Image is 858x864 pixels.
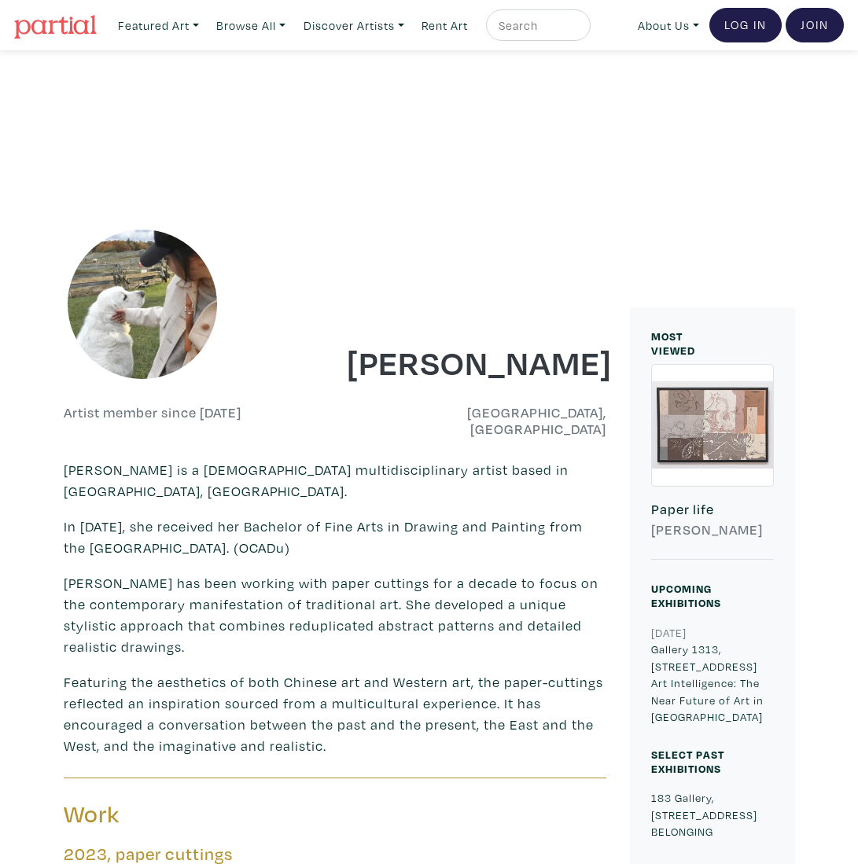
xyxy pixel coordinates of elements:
[347,340,606,383] h1: [PERSON_NAME]
[111,9,206,42] a: Featured Art
[347,404,606,438] h6: [GEOGRAPHIC_DATA], [GEOGRAPHIC_DATA]
[209,9,293,42] a: Browse All
[631,9,706,42] a: About Us
[64,226,221,383] img: phpThumb.php
[709,8,782,42] a: Log In
[64,459,606,502] p: [PERSON_NAME] is a [DEMOGRAPHIC_DATA] multidisciplinary artist based in [GEOGRAPHIC_DATA], [GEOGR...
[64,572,606,657] p: [PERSON_NAME] has been working with paper cuttings for a decade to focus on the contemporary mani...
[651,641,774,726] p: Gallery 1313, [STREET_ADDRESS] Art Intelligence: The Near Future of Art in [GEOGRAPHIC_DATA]
[651,501,774,518] h6: Paper life
[786,8,844,42] a: Join
[651,364,774,561] a: Paper life [PERSON_NAME]
[64,671,606,756] p: Featuring the aesthetics of both Chinese art and Western art, the paper-cuttings reflected an ins...
[64,800,323,829] h3: Work
[497,16,576,35] input: Search
[64,516,606,558] p: In [DATE], she received her Bachelor of Fine Arts in Drawing and Painting from the [GEOGRAPHIC_DA...
[296,9,411,42] a: Discover Artists
[651,521,774,539] h6: [PERSON_NAME]
[651,581,721,610] small: Upcoming Exhibitions
[64,404,241,421] h6: Artist member since [DATE]
[651,625,687,640] small: [DATE]
[651,329,695,358] small: MOST VIEWED
[651,747,724,776] small: Select Past Exhibitions
[414,9,475,42] a: Rent Art
[651,789,774,840] p: 183 Gallery, [STREET_ADDRESS] BELONGING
